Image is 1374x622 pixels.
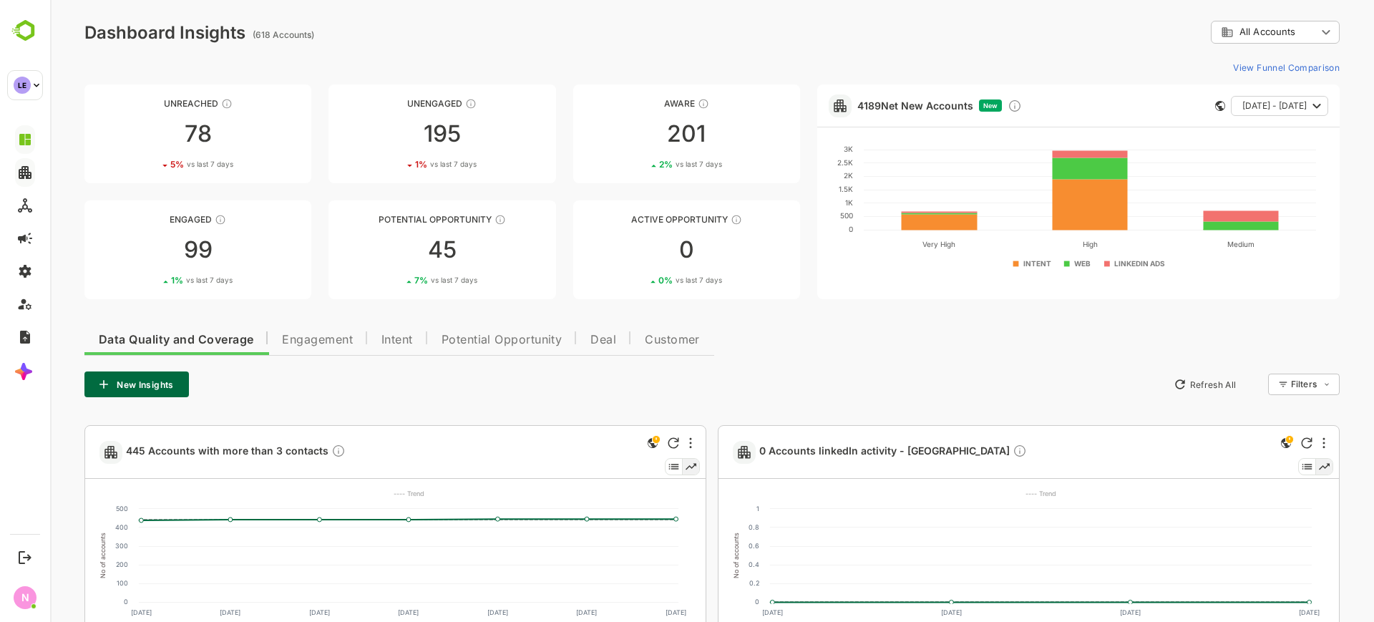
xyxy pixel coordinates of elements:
a: Active OpportunityThese accounts have open opportunities which might be at any of the Sales Stage... [523,200,750,299]
span: vs last 7 days [381,275,427,286]
a: 445 Accounts with more than 3 contactsDescription not present [76,444,301,460]
text: [DATE] [437,608,458,616]
span: New [933,102,947,110]
div: Filters [1239,371,1290,397]
text: 0.4 [698,560,709,568]
button: [DATE] - [DATE] [1181,96,1278,116]
text: [DATE] [1249,608,1270,616]
button: View Funnel Comparison [1177,56,1290,79]
img: BambooboxLogoMark.f1c84d78b4c51b1a7b5f700c9845e183.svg [7,17,44,44]
div: Filters [1241,379,1267,389]
div: These accounts have just entered the buying cycle and need further nurturing [648,98,659,110]
text: 1K [795,198,803,207]
div: This card does not support filter and segments [1165,101,1175,111]
div: Refresh [618,437,629,449]
text: ---- Trend [975,490,1006,497]
text: 2K [794,171,803,180]
div: 0 % [608,275,672,286]
a: Potential OpportunityThese accounts are MQAs and can be passed on to Inside Sales457%vs last 7 days [278,200,505,299]
div: All Accounts [1171,26,1267,39]
ag: (618 Accounts) [203,29,268,40]
text: 200 [66,560,78,568]
text: 100 [67,579,78,587]
div: 195 [278,122,505,145]
div: Description not present [281,444,296,460]
text: 0 [705,598,709,606]
text: 1 [706,505,709,512]
text: Medium [1177,240,1204,248]
div: 5 % [120,159,183,170]
div: Potential Opportunity [278,214,505,225]
text: Very High [872,240,905,249]
div: 1 % [365,159,427,170]
text: 500 [66,505,78,512]
div: LE [14,77,31,94]
text: 0.8 [698,523,709,531]
div: These accounts have not been engaged with for a defined time period [171,98,182,110]
div: This is a global insight. Segment selection is not applicable for this view [594,434,611,454]
text: 0.6 [698,542,709,550]
div: These accounts are MQAs and can be passed on to Inside Sales [444,214,456,225]
text: [DATE] [81,608,102,616]
text: 400 [65,523,78,531]
div: 99 [34,238,261,261]
text: [DATE] [615,608,636,616]
text: [DATE] [526,608,547,616]
span: Engagement [232,334,303,346]
text: 0 [799,225,803,233]
div: 2 % [609,159,672,170]
div: 1 % [121,275,182,286]
div: Dashboard Insights [34,22,195,43]
div: Unengaged [278,98,505,109]
text: 0.2 [699,579,709,587]
text: 500 [790,211,803,220]
div: This is a global insight. Segment selection is not applicable for this view [1227,434,1244,454]
span: vs last 7 days [136,275,182,286]
div: Engaged [34,214,261,225]
button: Logout [15,548,34,567]
div: Aware [523,98,750,109]
span: Potential Opportunity [391,334,512,346]
a: New Insights [34,371,139,397]
div: 78 [34,122,261,145]
text: [DATE] [1070,608,1091,616]
a: UnengagedThese accounts have not shown enough engagement and need nurturing1951%vs last 7 days [278,84,505,183]
span: Data Quality and Coverage [49,334,203,346]
text: [DATE] [348,608,369,616]
text: [DATE] [170,608,190,616]
span: Intent [331,334,363,346]
span: 445 Accounts with more than 3 contacts [76,444,296,460]
text: [DATE] [259,608,280,616]
text: No of accounts [682,533,690,578]
a: AwareThese accounts have just entered the buying cycle and need further nurturing2012%vs last 7 days [523,84,750,183]
span: Customer [595,334,650,346]
a: 4189Net New Accounts [807,99,923,112]
text: ---- Trend [343,490,374,497]
div: 0 [523,238,750,261]
span: vs last 7 days [380,159,427,170]
text: 300 [65,542,78,550]
div: These accounts have open opportunities which might be at any of the Sales Stages [681,214,692,225]
div: 45 [278,238,505,261]
div: Active Opportunity [523,214,750,225]
text: No of accounts [49,533,57,578]
div: N [14,586,36,609]
div: Discover new ICP-fit accounts showing engagement — via intent surges, anonymous website visits, L... [958,99,972,113]
div: More [1272,437,1275,449]
div: Description not present [963,444,977,460]
div: More [639,437,642,449]
text: 2.5K [787,158,803,167]
span: vs last 7 days [625,159,672,170]
div: All Accounts [1161,19,1290,47]
text: 0 [74,598,78,606]
text: High [1033,240,1048,249]
div: 201 [523,122,750,145]
text: [DATE] [712,608,733,616]
text: [DATE] [891,608,912,616]
span: Deal [540,334,566,346]
span: vs last 7 days [137,159,183,170]
button: Refresh All [1117,373,1192,396]
text: 3K [794,145,803,153]
div: These accounts have not shown enough engagement and need nurturing [415,98,427,110]
a: EngagedThese accounts are warm, further nurturing would qualify them to MQAs991%vs last 7 days [34,200,261,299]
